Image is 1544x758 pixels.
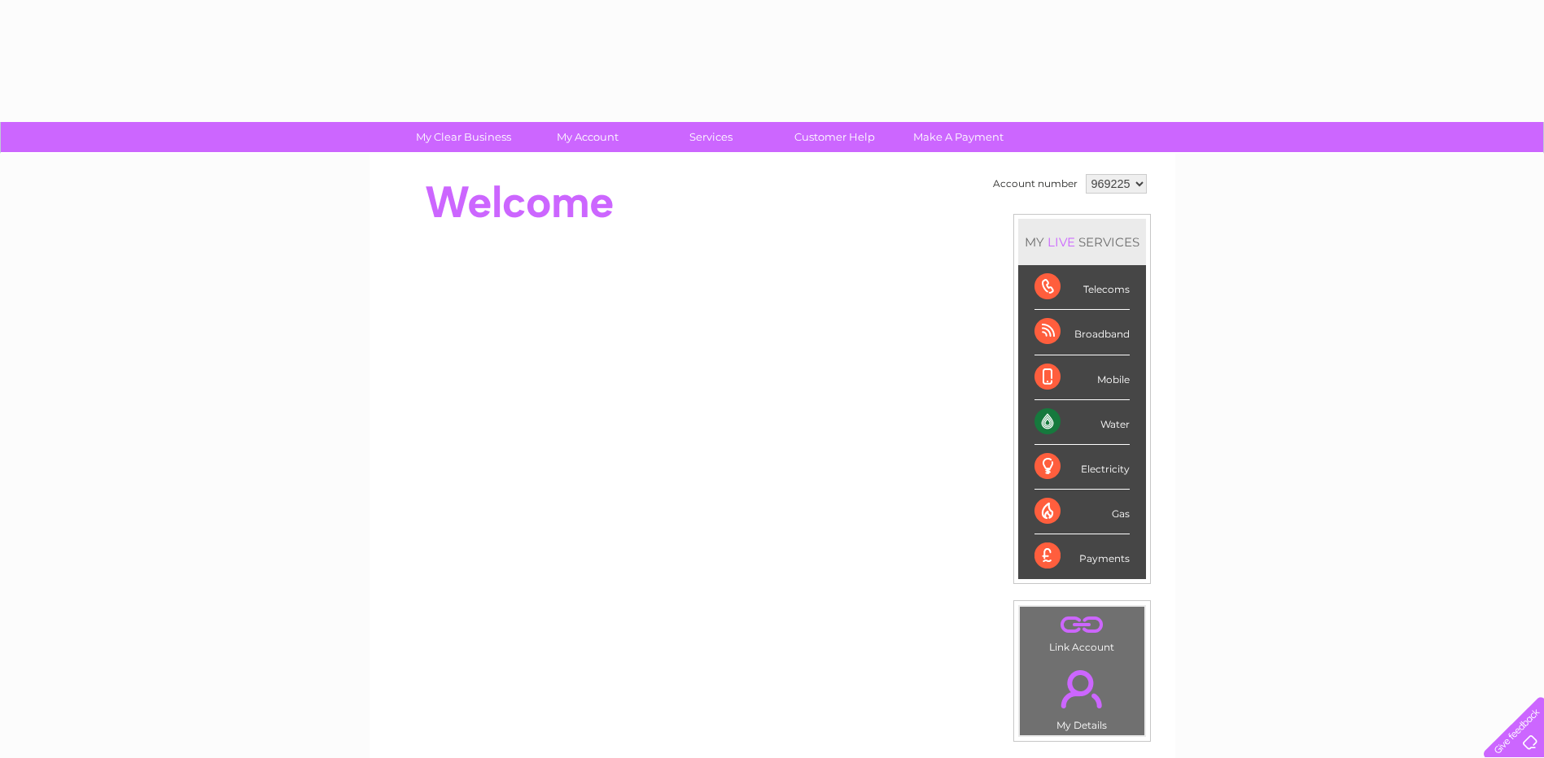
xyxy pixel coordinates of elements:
[1034,490,1130,534] div: Gas
[1018,219,1146,265] div: MY SERVICES
[1034,265,1130,310] div: Telecoms
[1044,234,1078,250] div: LIVE
[520,122,654,152] a: My Account
[891,122,1026,152] a: Make A Payment
[768,122,902,152] a: Customer Help
[1034,400,1130,445] div: Water
[989,170,1082,198] td: Account number
[1034,355,1130,400] div: Mobile
[1019,606,1145,657] td: Link Account
[1034,534,1130,578] div: Payments
[1034,310,1130,355] div: Broadband
[1024,660,1140,717] a: .
[1034,445,1130,490] div: Electricity
[396,122,531,152] a: My Clear Business
[1024,611,1140,639] a: .
[644,122,778,152] a: Services
[1019,656,1145,736] td: My Details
